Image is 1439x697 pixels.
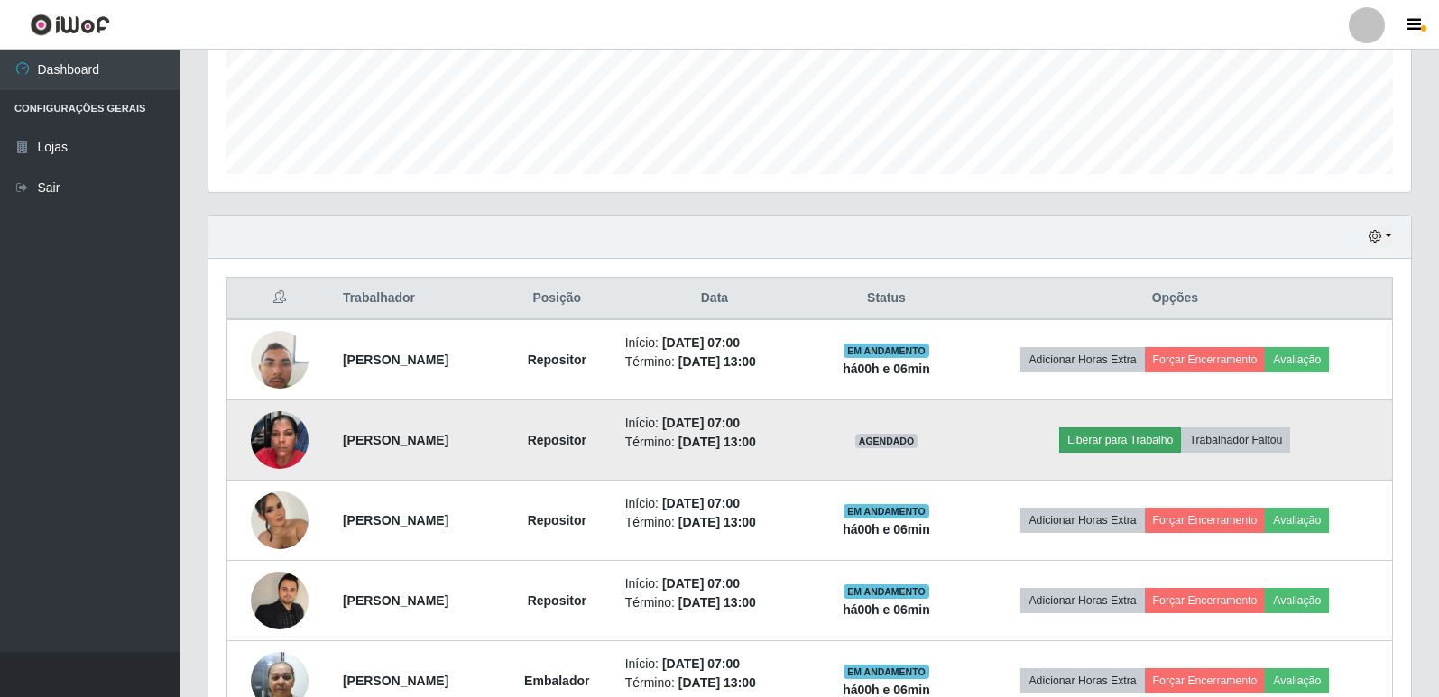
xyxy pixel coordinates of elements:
[1265,668,1329,693] button: Avaliação
[1059,427,1181,453] button: Liberar para Trabalho
[844,584,929,599] span: EM ANDAMENTO
[625,513,805,532] li: Término:
[1145,588,1266,613] button: Forçar Encerramento
[844,504,929,518] span: EM ANDAMENTO
[625,353,805,371] li: Término:
[614,278,816,320] th: Data
[678,354,756,369] time: [DATE] 13:00
[678,675,756,690] time: [DATE] 13:00
[528,433,586,447] strong: Repositor
[844,344,929,358] span: EM ANDAMENTO
[625,574,805,593] li: Início:
[1265,508,1329,533] button: Avaliação
[625,414,805,433] li: Início:
[843,522,930,537] strong: há 00 h e 06 min
[625,593,805,612] li: Término:
[528,353,586,367] strong: Repositor
[1020,668,1144,693] button: Adicionar Horas Extra
[343,593,448,608] strong: [PERSON_NAME]
[625,655,805,674] li: Início:
[625,674,805,692] li: Término:
[662,656,740,671] time: [DATE] 07:00
[662,416,740,430] time: [DATE] 07:00
[1145,668,1266,693] button: Forçar Encerramento
[1020,508,1144,533] button: Adicionar Horas Extra
[524,674,589,688] strong: Embalador
[251,401,309,478] img: 1757881291938.jpeg
[678,515,756,529] time: [DATE] 13:00
[343,353,448,367] strong: [PERSON_NAME]
[678,595,756,610] time: [DATE] 13:00
[1020,347,1144,372] button: Adicionar Horas Extra
[528,593,586,608] strong: Repositor
[1145,508,1266,533] button: Forçar Encerramento
[251,572,309,629] img: 1758072305325.jpeg
[500,278,614,320] th: Posição
[30,14,110,36] img: CoreUI Logo
[251,458,309,583] img: 1758068040771.jpeg
[843,683,930,697] strong: há 00 h e 06 min
[662,496,740,510] time: [DATE] 07:00
[528,513,586,527] strong: Repositor
[662,335,740,350] time: [DATE] 07:00
[625,433,805,452] li: Término:
[855,434,918,448] span: AGENDADO
[343,513,448,527] strong: [PERSON_NAME]
[1181,427,1290,453] button: Trabalhador Faltou
[662,576,740,591] time: [DATE] 07:00
[678,435,756,449] time: [DATE] 13:00
[815,278,957,320] th: Status
[1265,347,1329,372] button: Avaliação
[251,321,309,398] img: 1757586640633.jpeg
[332,278,500,320] th: Trabalhador
[625,334,805,353] li: Início:
[843,602,930,617] strong: há 00 h e 06 min
[958,278,1393,320] th: Opções
[1145,347,1266,372] button: Forçar Encerramento
[1020,588,1144,613] button: Adicionar Horas Extra
[625,494,805,513] li: Início:
[343,433,448,447] strong: [PERSON_NAME]
[1265,588,1329,613] button: Avaliação
[843,362,930,376] strong: há 00 h e 06 min
[343,674,448,688] strong: [PERSON_NAME]
[844,665,929,679] span: EM ANDAMENTO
